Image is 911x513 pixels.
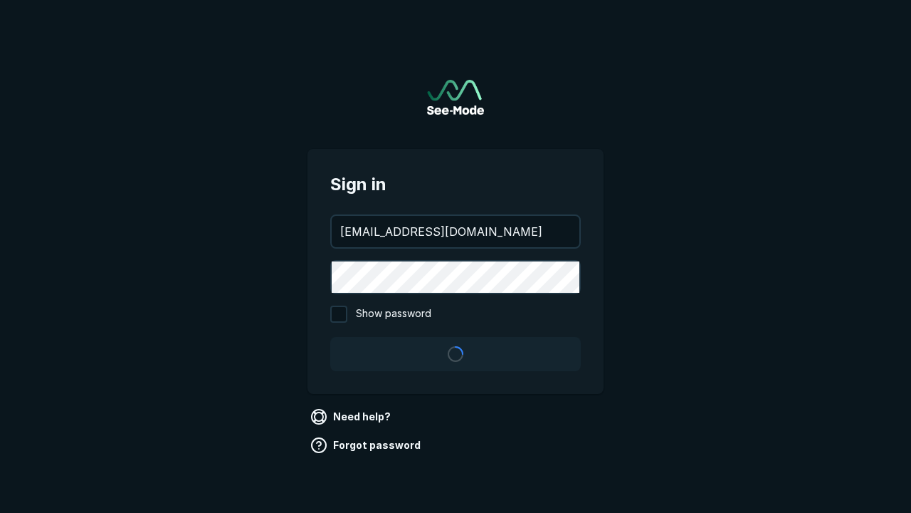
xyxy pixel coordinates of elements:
a: Go to sign in [427,80,484,115]
a: Forgot password [307,434,426,457]
span: Show password [356,306,431,323]
a: Need help? [307,405,396,428]
img: See-Mode Logo [427,80,484,115]
span: Sign in [330,172,581,197]
input: your@email.com [332,216,579,247]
